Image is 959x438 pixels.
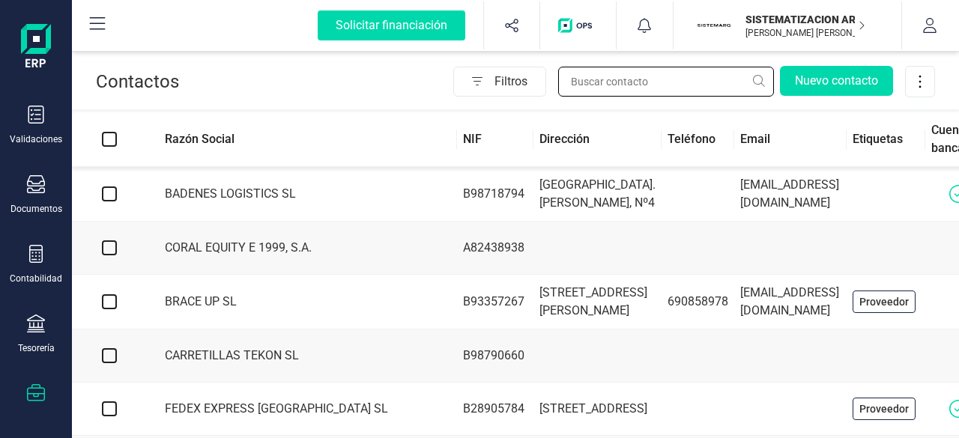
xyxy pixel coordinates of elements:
td: 690858978 [662,275,734,329]
p: SISTEMATIZACION ARQUITECTONICA EN REFORMAS SL [745,12,865,27]
td: B98790660 [457,329,533,383]
th: Email [734,112,847,167]
td: A82438938 [457,222,533,275]
td: B28905784 [457,383,533,436]
button: SISISTEMATIZACION ARQUITECTONICA EN REFORMAS SL[PERSON_NAME] [PERSON_NAME] [692,1,883,49]
div: Solicitar financiación [318,10,465,40]
div: Tesorería [18,342,55,354]
td: [GEOGRAPHIC_DATA]. [PERSON_NAME], Nº4 [533,167,662,222]
div: Proveedor [853,291,916,313]
img: Logo Finanedi [21,24,51,72]
button: Solicitar financiación [300,1,483,49]
td: BADENES LOGISTICS SL [147,167,457,222]
img: Logo de OPS [558,18,598,33]
td: [EMAIL_ADDRESS][DOMAIN_NAME] [734,167,847,222]
td: [STREET_ADDRESS][PERSON_NAME] [533,275,662,329]
td: BRACE UP SL [147,275,457,329]
th: Razón Social [147,112,457,167]
div: Contabilidad [10,273,62,285]
td: B93357267 [457,275,533,329]
th: NIF [457,112,533,167]
td: [EMAIL_ADDRESS][DOMAIN_NAME] [734,275,847,329]
span: Filtros [494,67,545,97]
img: SI [698,9,730,42]
td: FEDEX EXPRESS [GEOGRAPHIC_DATA] SL [147,383,457,436]
div: Validaciones [10,133,62,145]
td: CARRETILLAS TEKON SL [147,329,457,383]
button: Nuevo contacto [780,66,893,96]
td: CORAL EQUITY E 1999, S.A. [147,222,457,275]
td: B98718794 [457,167,533,222]
th: Etiquetas [847,112,925,167]
th: Teléfono [662,112,734,167]
input: Buscar contacto [558,67,774,97]
button: Filtros [453,67,546,97]
td: [STREET_ADDRESS] [533,383,662,436]
div: Documentos [10,203,62,215]
button: Logo de OPS [549,1,607,49]
div: Proveedor [853,398,916,420]
p: Contactos [96,70,179,94]
th: Dirección [533,112,662,167]
p: [PERSON_NAME] [PERSON_NAME] [745,27,865,39]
